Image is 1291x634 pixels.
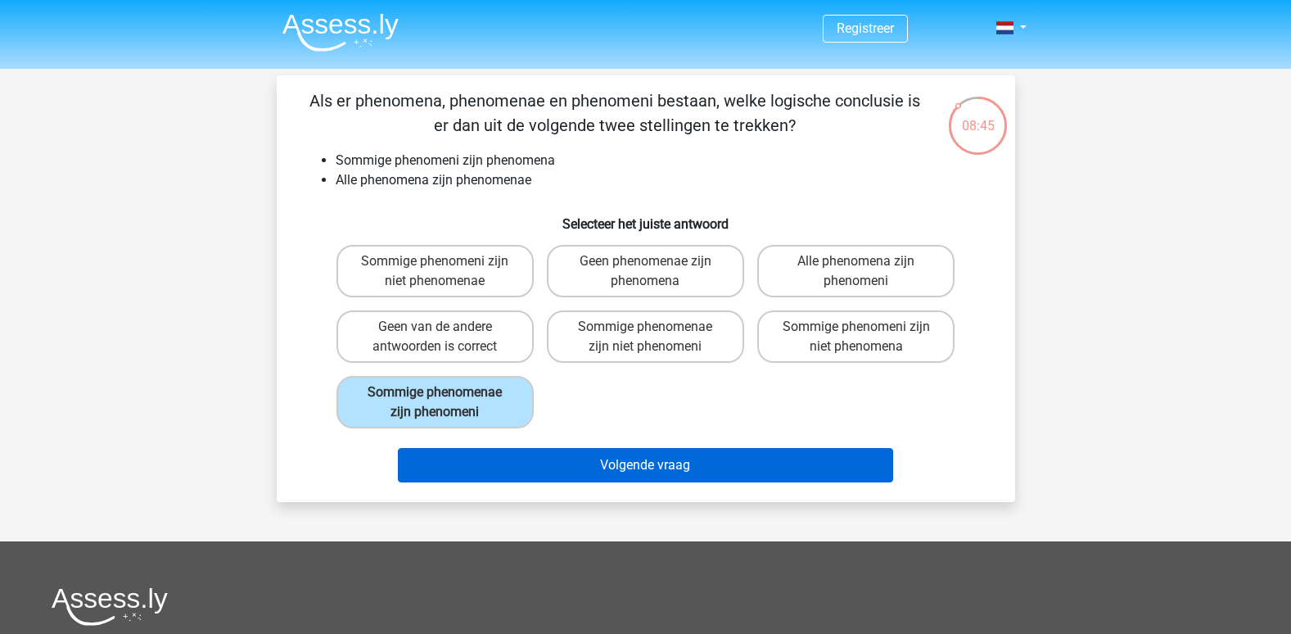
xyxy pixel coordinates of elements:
label: Sommige phenomeni zijn niet phenomenae [336,245,534,297]
label: Sommige phenomenae zijn phenomeni [336,376,534,428]
h6: Selecteer het juiste antwoord [303,203,989,232]
a: Registreer [837,20,894,36]
label: Sommige phenomenae zijn niet phenomeni [547,310,744,363]
li: Sommige phenomeni zijn phenomena [336,151,989,170]
label: Alle phenomena zijn phenomeni [757,245,955,297]
label: Geen van de andere antwoorden is correct [336,310,534,363]
button: Volgende vraag [398,448,893,482]
img: Assessly [282,13,399,52]
label: Geen phenomenae zijn phenomena [547,245,744,297]
p: Als er phenomena, phenomenae en phenomeni bestaan, welke logische conclusie is er dan uit de volg... [303,88,928,138]
li: Alle phenomena zijn phenomenae [336,170,989,190]
img: Assessly logo [52,587,168,626]
label: Sommige phenomeni zijn niet phenomena [757,310,955,363]
div: 08:45 [947,95,1009,136]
